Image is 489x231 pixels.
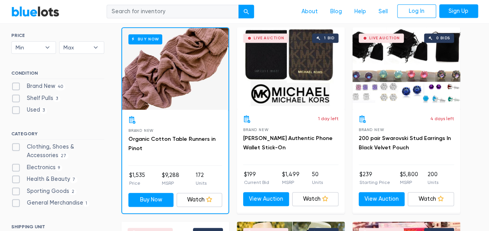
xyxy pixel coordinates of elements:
[56,165,63,171] span: 9
[107,5,239,19] input: Search for inventory
[312,179,323,186] p: Units
[161,171,179,187] li: $9,288
[436,36,450,40] div: 0 bids
[11,6,60,17] a: BlueLots
[11,33,104,38] h6: PRICE
[70,177,78,183] span: 7
[16,42,41,53] span: Min
[196,180,207,187] p: Units
[11,143,104,159] label: Clothing, Shoes & Accessories
[40,108,47,114] span: 3
[88,42,104,53] b: ▾
[312,170,323,186] li: 50
[430,115,454,122] p: 4 days left
[196,171,207,187] li: 172
[128,136,216,152] a: Organic Cotton Table Runners in Pinot
[11,175,78,184] label: Health & Beauty
[324,4,348,19] a: Blog
[63,42,89,53] span: Max
[122,28,228,110] a: Buy Now
[359,128,384,132] span: Brand New
[11,70,104,79] h6: CONDITION
[318,115,338,122] p: 1 day left
[372,4,394,19] a: Sell
[282,170,299,186] li: $1,499
[359,179,390,186] p: Starting Price
[161,180,179,187] p: MSRP
[129,180,145,187] p: Price
[177,193,222,207] a: Watch
[39,42,56,53] b: ▾
[11,199,90,207] label: General Merchandise
[237,27,345,109] a: Live Auction 1 bid
[128,128,154,133] span: Brand New
[359,135,451,151] a: 200 pair Swarovski Stud Earrings In Black Velvet Pouch
[428,179,438,186] p: Units
[243,192,289,206] a: View Auction
[295,4,324,19] a: About
[292,192,338,206] a: Watch
[11,131,104,140] h6: CATEGORY
[11,94,61,103] label: Shelf Pulls
[244,179,269,186] p: Current Bid
[324,36,335,40] div: 1 bid
[243,135,333,151] a: [PERSON_NAME] Authentic Phone Wallet Stick-On
[128,34,162,44] h6: Buy Now
[11,106,47,114] label: Used
[282,179,299,186] p: MSRP
[352,27,460,109] a: Live Auction 0 bids
[244,170,269,186] li: $199
[359,170,390,186] li: $239
[348,4,372,19] a: Help
[11,163,63,172] label: Electronics
[254,36,284,40] div: Live Auction
[369,36,400,40] div: Live Auction
[400,170,418,186] li: $5,800
[243,128,268,132] span: Brand New
[428,170,438,186] li: 200
[11,82,66,91] label: Brand New
[408,192,454,206] a: Watch
[69,189,77,195] span: 2
[397,4,436,18] a: Log In
[55,84,66,90] span: 40
[83,201,90,207] span: 1
[400,179,418,186] p: MSRP
[129,171,145,187] li: $1,535
[58,153,69,159] span: 27
[53,96,61,102] span: 3
[439,4,478,18] a: Sign Up
[128,193,174,207] a: Buy Now
[359,192,405,206] a: View Auction
[11,187,77,196] label: Sporting Goods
